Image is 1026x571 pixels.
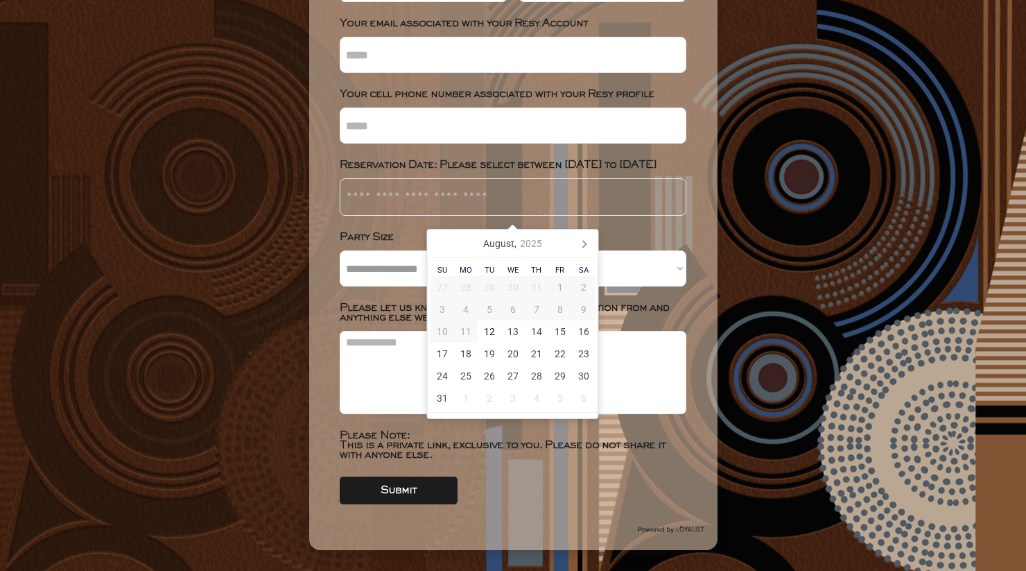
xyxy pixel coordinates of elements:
div: 26 [478,365,501,387]
div: 29 [478,276,501,298]
div: 25 [454,365,478,387]
div: 21 [525,343,548,365]
div: 5 [478,298,501,321]
div: We [501,266,525,274]
div: 1 [454,387,478,409]
div: 19 [478,343,501,365]
div: 8 [548,298,572,321]
div: 31 [525,276,548,298]
div: Your cell phone number associated with your Resy profile [340,90,686,99]
div: 6 [572,387,595,409]
div: Sa [572,266,595,274]
div: 17 [431,343,454,365]
div: 15 [548,321,572,343]
div: 11 [454,321,478,343]
div: 2 [478,387,501,409]
div: 5 [548,387,572,409]
div: 27 [501,365,525,387]
div: 24 [431,365,454,387]
div: 18 [454,343,478,365]
div: Reservation Date: Please select between [DATE] to [DATE] [340,160,686,170]
div: 2 [572,276,595,298]
div: 29 [548,365,572,387]
div: Party Size [340,232,686,242]
div: Submit [381,486,417,495]
div: 4 [454,298,478,321]
div: Tu [478,266,501,274]
div: 20 [501,343,525,365]
div: 10 [431,321,454,343]
div: 13 [501,321,525,343]
div: Please let us know who you received your invitation from and anything else we need to know about ... [340,303,686,323]
div: Su [431,266,454,274]
div: August, [478,232,547,255]
div: 31 [431,387,454,409]
div: 3 [501,387,525,409]
div: 30 [501,276,525,298]
div: 22 [548,343,572,365]
div: 3 [431,298,454,321]
div: Mo [454,266,478,274]
div: 12 [478,321,501,343]
i: 2025 [520,239,542,248]
div: 9 [572,298,595,321]
div: Th [525,266,548,274]
div: 16 [572,321,595,343]
div: 14 [525,321,548,343]
div: 30 [572,365,595,387]
div: 7 [525,298,548,321]
div: 27 [431,276,454,298]
div: 28 [525,365,548,387]
div: 23 [572,343,595,365]
div: 28 [454,276,478,298]
div: 4 [525,387,548,409]
div: Your email associated with your Resy Account [340,19,686,28]
div: 6 [501,298,525,321]
div: Fr [548,266,572,274]
img: Group%2048096278.svg [638,522,704,536]
div: 1 [548,276,572,298]
div: Please Note: This is a private link, exclusive to you. Please do not share it with anyone else. [340,431,686,460]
